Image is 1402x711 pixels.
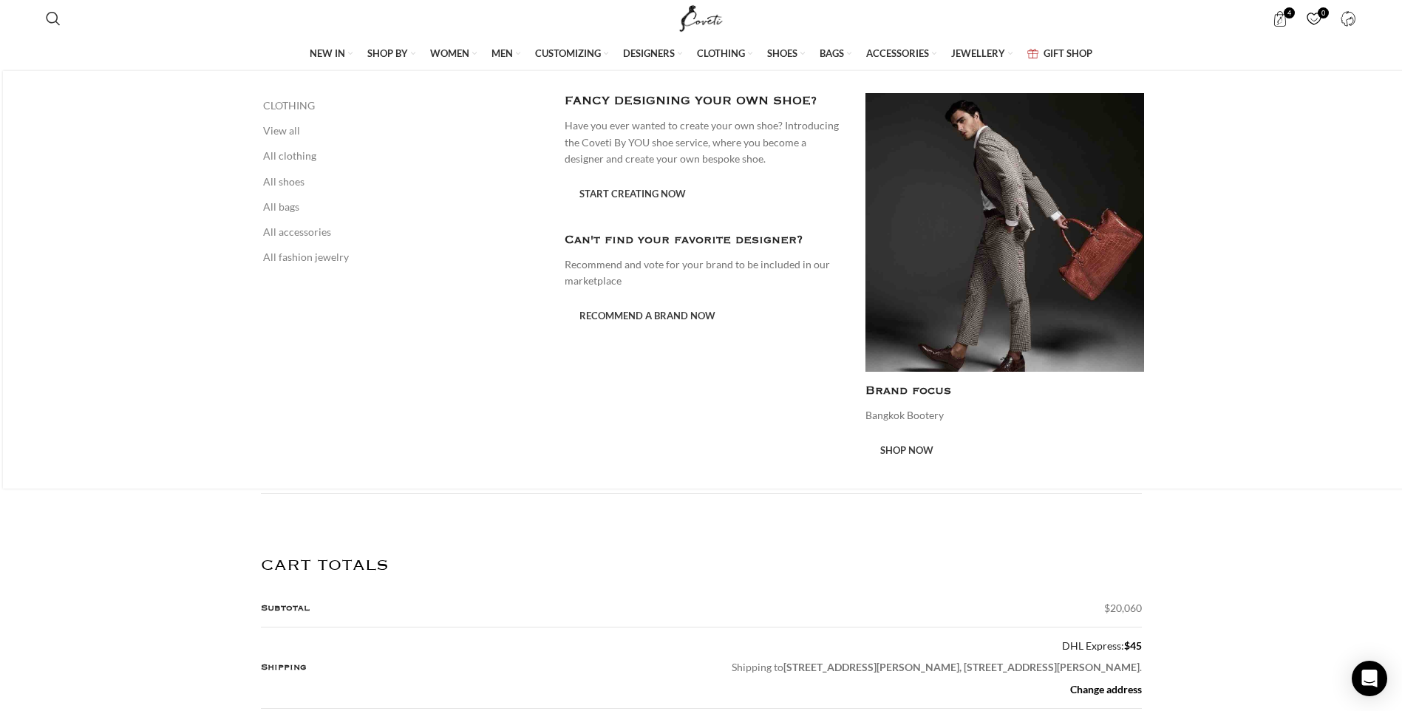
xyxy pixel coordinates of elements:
[1027,49,1038,58] img: GiftBag
[263,143,542,169] a: All clothing
[767,38,805,69] a: SHOES
[697,47,745,60] span: CLOTHING
[263,169,542,194] a: All shoes
[951,38,1013,69] a: JEWELLERY
[367,47,408,60] span: SHOP BY
[820,47,844,60] span: BAGS
[310,38,353,69] a: NEW IN
[676,11,726,24] a: Site logo
[263,99,315,112] span: CLOTHING
[38,4,68,33] a: Search
[767,47,797,60] span: SHOES
[783,661,1140,673] strong: [STREET_ADDRESS][PERSON_NAME], [STREET_ADDRESS][PERSON_NAME]
[866,47,929,60] span: ACCESSORIES
[373,639,1141,653] label: DHL Express:
[565,93,843,110] h4: FANCY DESIGNING YOUR OWN SHOE?
[1124,639,1142,652] bdi: 45
[535,38,608,69] a: CUSTOMIZING
[866,38,936,69] a: ACCESSORIES
[263,220,542,245] a: All accessories
[373,660,1141,675] p: Shipping to .
[430,38,477,69] a: WOMEN
[1265,4,1296,33] a: 4
[1352,661,1387,696] div: Open Intercom Messenger
[1104,602,1142,614] bdi: 20,060
[38,38,1363,69] div: Main navigation
[865,383,1144,400] h4: Brand focus
[491,38,520,69] a: MEN
[865,93,1144,372] img: mens saddle shoes Men with brown shoes and brown bag
[261,557,1142,575] h2: Cart totals
[865,407,1144,423] p: Bangkok Bootery
[951,47,1005,60] span: JEWELLERY
[697,38,752,69] a: CLOTHING
[491,47,513,60] span: MEN
[263,245,542,270] a: All fashion jewelry
[820,38,851,69] a: BAGS
[263,118,542,143] a: View all
[865,435,948,466] a: Shop now
[535,47,601,60] span: CUSTOMIZING
[1104,602,1110,614] span: $
[261,627,365,708] th: Shipping
[565,256,843,290] p: Recommend and vote for your brand to be included in our marketplace
[1070,683,1142,695] a: Change address
[1124,639,1130,652] span: $
[1299,4,1330,33] a: 0
[430,47,469,60] span: WOMEN
[565,232,843,249] h4: Can't find your favorite designer?
[1044,47,1092,60] span: GIFT SHOP
[1027,38,1092,69] a: GIFT SHOP
[623,47,675,60] span: DESIGNERS
[310,47,345,60] span: NEW IN
[1284,7,1295,18] span: 4
[623,38,682,69] a: DESIGNERS
[1318,7,1329,18] span: 0
[263,194,542,220] a: All bags
[565,179,701,210] a: Start creating now
[261,590,365,627] th: Subtotal
[367,38,415,69] a: SHOP BY
[1299,4,1330,33] div: My Wishlist
[565,301,730,332] a: Recommend a brand now
[565,118,843,167] p: Have you ever wanted to create your own shoe? Introducing the Coveti By YOU shoe service, where y...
